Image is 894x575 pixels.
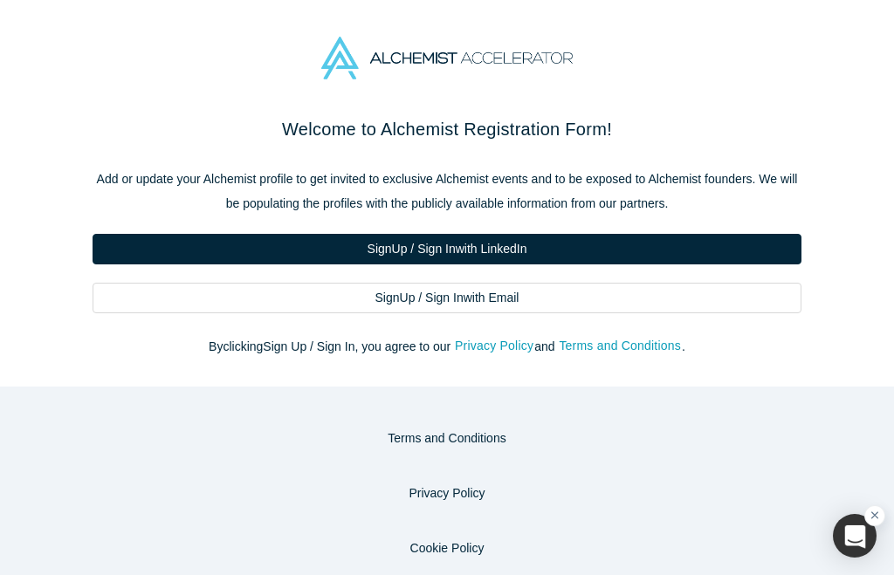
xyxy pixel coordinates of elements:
[93,234,801,264] a: SignUp / Sign Inwith LinkedIn
[369,423,524,454] button: Terms and Conditions
[321,37,573,79] img: Alchemist Accelerator Logo
[558,336,682,356] button: Terms and Conditions
[93,116,801,142] h2: Welcome to Alchemist Registration Form!
[93,167,801,216] p: Add or update your Alchemist profile to get invited to exclusive Alchemist events and to be expos...
[390,478,503,509] button: Privacy Policy
[93,338,801,356] p: By clicking Sign Up / Sign In , you agree to our and .
[93,283,801,313] a: SignUp / Sign Inwith Email
[454,336,534,356] button: Privacy Policy
[392,533,503,564] button: Cookie Policy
